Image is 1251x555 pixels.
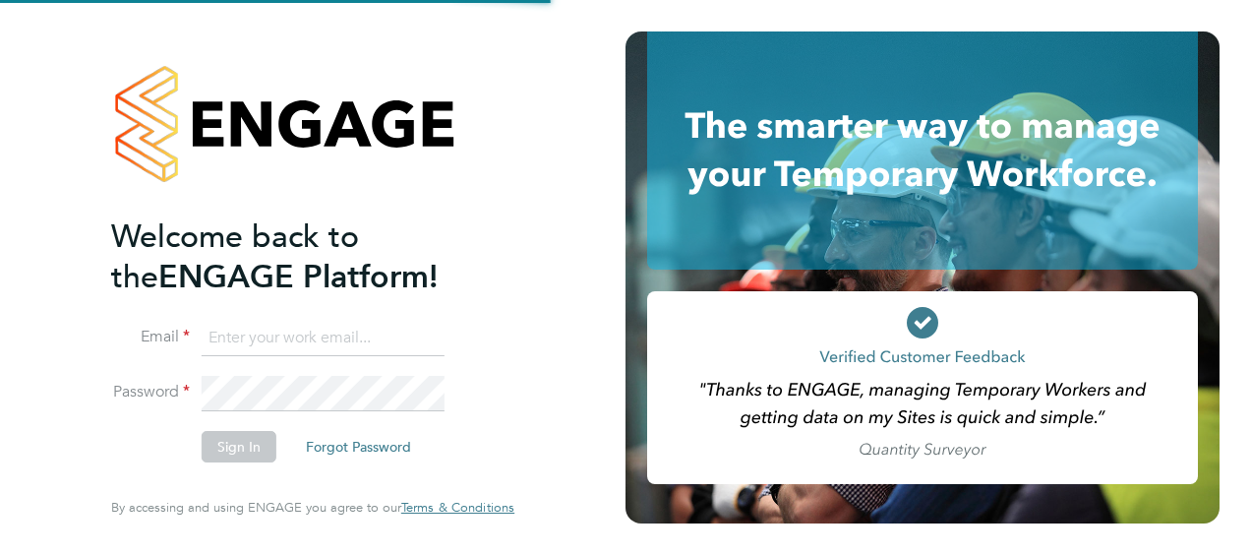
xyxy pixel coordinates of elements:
span: Terms & Conditions [401,499,514,516]
label: Email [111,327,190,347]
button: Sign In [202,431,276,462]
a: Terms & Conditions [401,500,514,516]
span: Welcome back to the [111,217,359,296]
label: Password [111,382,190,402]
input: Enter your work email... [202,321,445,356]
button: Forgot Password [290,431,427,462]
span: By accessing and using ENGAGE you agree to our [111,499,514,516]
h2: ENGAGE Platform! [111,216,495,297]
